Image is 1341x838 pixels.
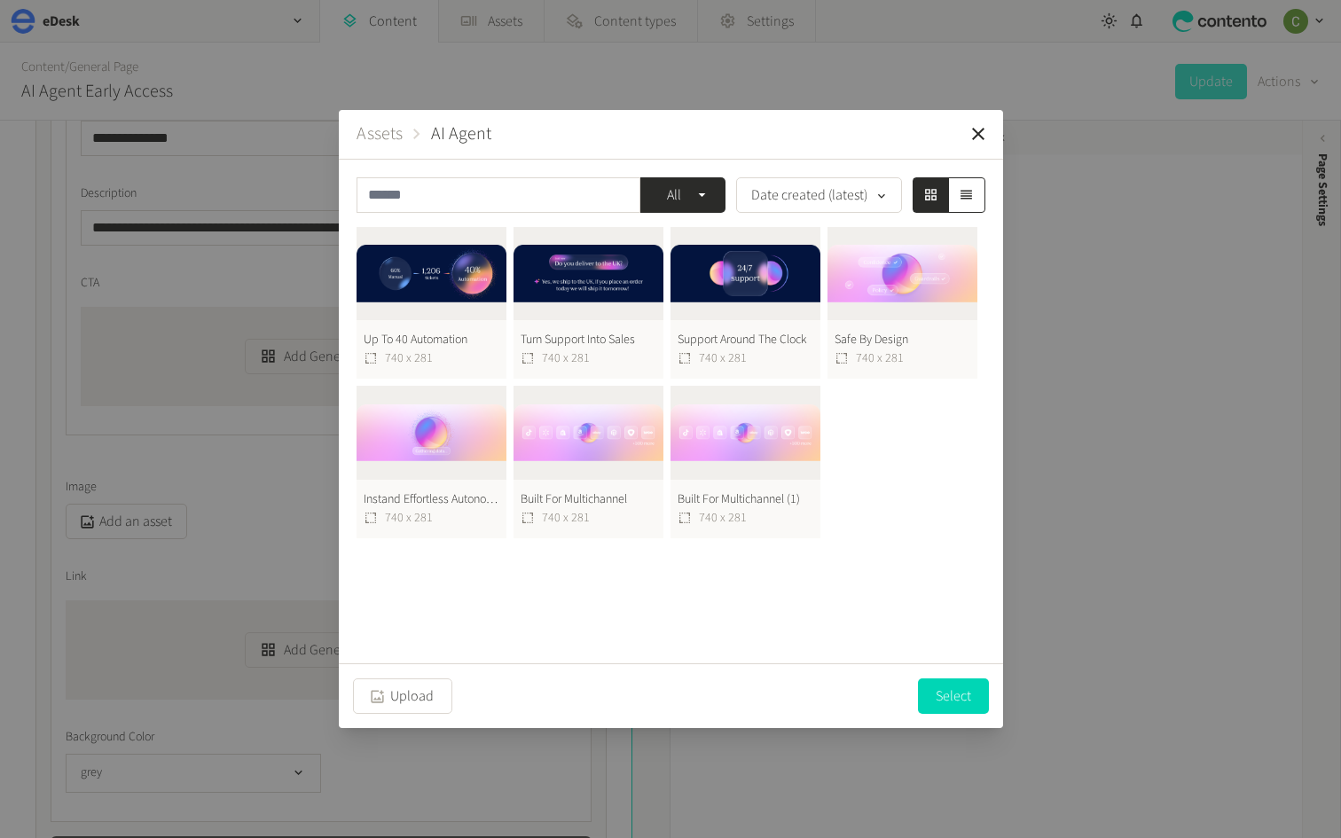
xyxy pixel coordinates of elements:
button: Date created (latest) [736,177,902,213]
button: All [640,177,725,213]
button: Select [918,678,989,714]
span: All [655,184,694,206]
button: Upload [353,678,452,714]
button: Assets [357,121,403,147]
button: AI Agent [431,121,491,147]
